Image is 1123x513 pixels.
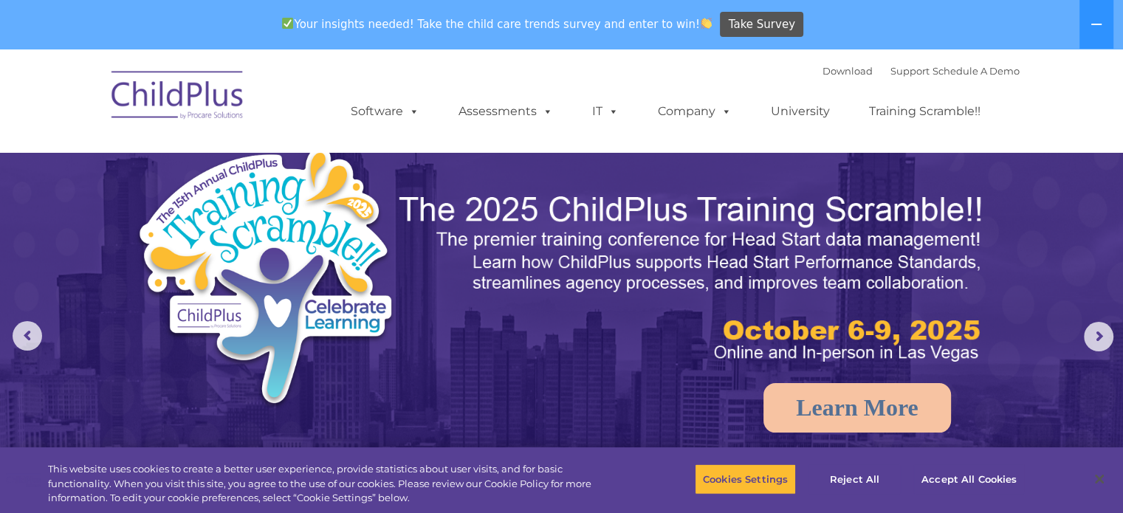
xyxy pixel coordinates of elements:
a: Schedule A Demo [933,65,1020,77]
img: 👏 [701,18,712,29]
a: University [756,97,845,126]
span: Take Survey [729,12,795,38]
a: Take Survey [720,12,803,38]
a: Learn More [763,383,951,433]
img: ChildPlus by Procare Solutions [104,61,252,134]
button: Cookies Settings [695,464,796,495]
a: IT [577,97,633,126]
button: Accept All Cookies [913,464,1025,495]
a: Support [890,65,930,77]
button: Reject All [808,464,901,495]
a: Assessments [444,97,568,126]
img: ✅ [282,18,293,29]
a: Download [822,65,873,77]
span: Phone number [205,158,268,169]
span: Your insights needed! Take the child care trends survey and enter to win! [276,10,718,38]
a: Company [643,97,746,126]
a: Software [336,97,434,126]
font: | [822,65,1020,77]
button: Close [1083,463,1116,495]
span: Last name [205,97,250,109]
a: Training Scramble!! [854,97,995,126]
div: This website uses cookies to create a better user experience, provide statistics about user visit... [48,462,618,506]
